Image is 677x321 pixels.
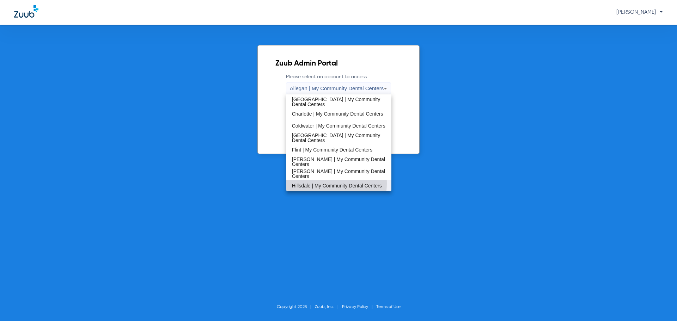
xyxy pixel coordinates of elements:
span: Hillsdale | My Community Dental Centers [292,183,382,188]
iframe: Chat Widget [642,287,677,321]
span: Charlotte | My Community Dental Centers [292,111,383,116]
span: Flint | My Community Dental Centers [292,147,372,152]
span: [GEOGRAPHIC_DATA] | My Community Dental Centers [292,97,386,107]
span: [PERSON_NAME] | My Community Dental Centers [292,157,386,167]
span: Coldwater | My Community Dental Centers [292,123,385,128]
span: [GEOGRAPHIC_DATA] | My Community Dental Centers [292,133,386,143]
span: [PERSON_NAME] | My Community Dental Centers [292,169,386,179]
